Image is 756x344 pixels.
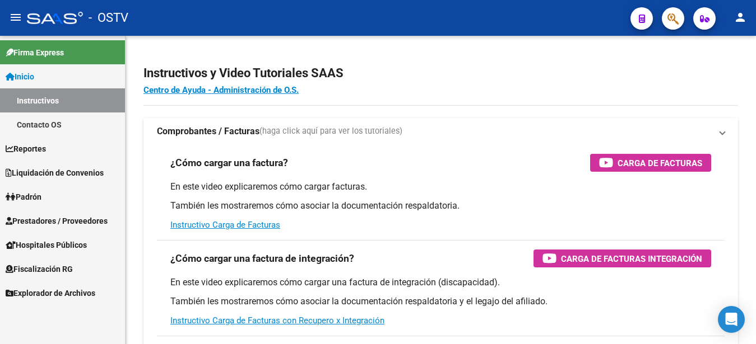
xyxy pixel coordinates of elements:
[9,11,22,24] mat-icon: menu
[6,46,64,59] span: Firma Express
[6,263,73,275] span: Fiscalización RG
[89,6,128,30] span: - OSTV
[534,249,711,267] button: Carga de Facturas Integración
[590,154,711,172] button: Carga de Facturas
[170,155,288,171] h3: ¿Cómo cargar una factura?
[170,251,354,266] h3: ¿Cómo cargar una factura de integración?
[143,63,738,84] h2: Instructivos y Video Tutoriales SAAS
[6,287,95,299] span: Explorador de Archivos
[561,252,702,266] span: Carga de Facturas Integración
[6,191,41,203] span: Padrón
[618,156,702,170] span: Carga de Facturas
[170,181,711,193] p: En este video explicaremos cómo cargar facturas.
[170,276,711,289] p: En este video explicaremos cómo cargar una factura de integración (discapacidad).
[170,200,711,212] p: También les mostraremos cómo asociar la documentación respaldatoria.
[157,125,259,138] strong: Comprobantes / Facturas
[6,215,108,227] span: Prestadores / Proveedores
[143,118,738,145] mat-expansion-panel-header: Comprobantes / Facturas(haga click aquí para ver los tutoriales)
[6,167,104,179] span: Liquidación de Convenios
[259,125,402,138] span: (haga click aquí para ver los tutoriales)
[718,306,745,333] div: Open Intercom Messenger
[734,11,747,24] mat-icon: person
[143,85,299,95] a: Centro de Ayuda - Administración de O.S.
[6,70,34,83] span: Inicio
[170,220,280,230] a: Instructivo Carga de Facturas
[170,315,384,326] a: Instructivo Carga de Facturas con Recupero x Integración
[6,239,87,251] span: Hospitales Públicos
[170,295,711,308] p: También les mostraremos cómo asociar la documentación respaldatoria y el legajo del afiliado.
[6,143,46,155] span: Reportes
